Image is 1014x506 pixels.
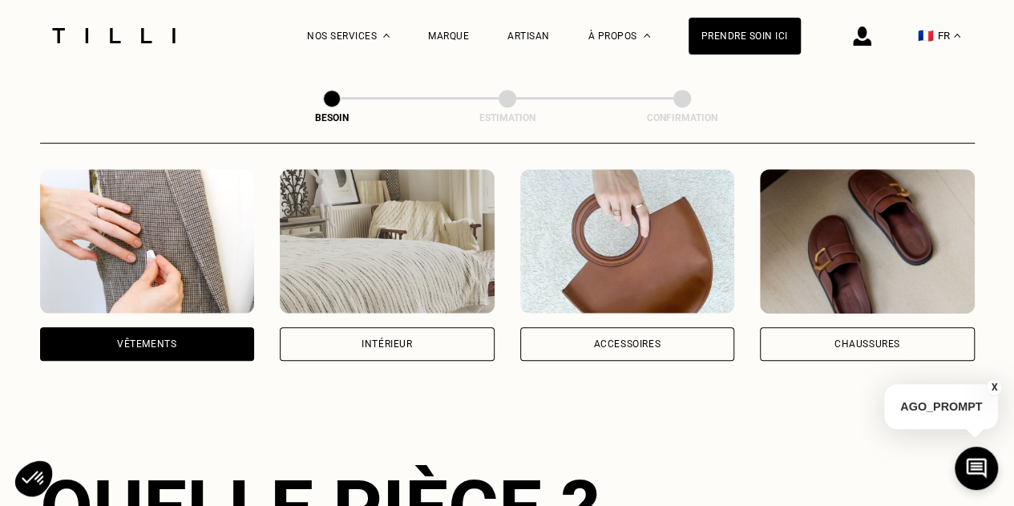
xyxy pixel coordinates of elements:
[428,30,469,42] a: Marque
[427,112,588,123] div: Estimation
[986,378,1002,396] button: X
[117,339,176,349] div: Vêtements
[252,112,412,123] div: Besoin
[834,339,900,349] div: Chaussures
[853,26,871,46] img: icône connexion
[46,28,181,43] img: Logo du service de couturière Tilli
[602,112,762,123] div: Confirmation
[689,18,801,55] a: Prendre soin ici
[507,30,550,42] a: Artisan
[593,339,661,349] div: Accessoires
[362,339,412,349] div: Intérieur
[644,34,650,38] img: Menu déroulant à propos
[383,34,390,38] img: Menu déroulant
[280,169,495,314] img: Intérieur
[760,169,975,314] img: Chaussures
[520,169,735,314] img: Accessoires
[918,28,934,43] span: 🇫🇷
[40,169,255,314] img: Vêtements
[884,384,998,429] p: AGO_PROMPT
[954,34,960,38] img: menu déroulant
